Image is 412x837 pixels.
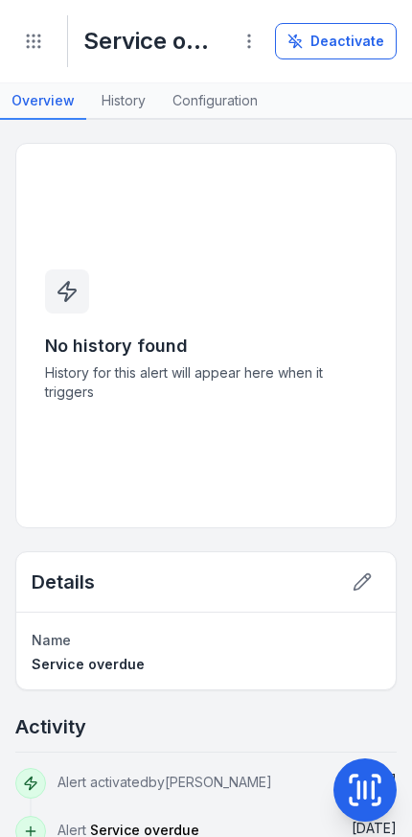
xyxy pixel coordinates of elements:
h1: Service overdue [83,26,216,57]
span: History for this alert will appear here when it triggers [45,363,367,402]
h3: No history found [45,333,367,360]
time: 17/9/2025, 1:23:16 pm [352,820,397,836]
a: History [90,83,157,120]
span: [DATE] [352,820,397,836]
button: Toggle navigation [15,23,52,59]
h2: Activity [15,713,86,740]
span: Alert activated by [PERSON_NAME] [57,774,272,790]
span: Name [32,632,71,648]
a: Configuration [161,83,269,120]
h2: Details [32,569,95,595]
button: Deactivate [275,23,397,59]
span: Service overdue [32,656,145,672]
